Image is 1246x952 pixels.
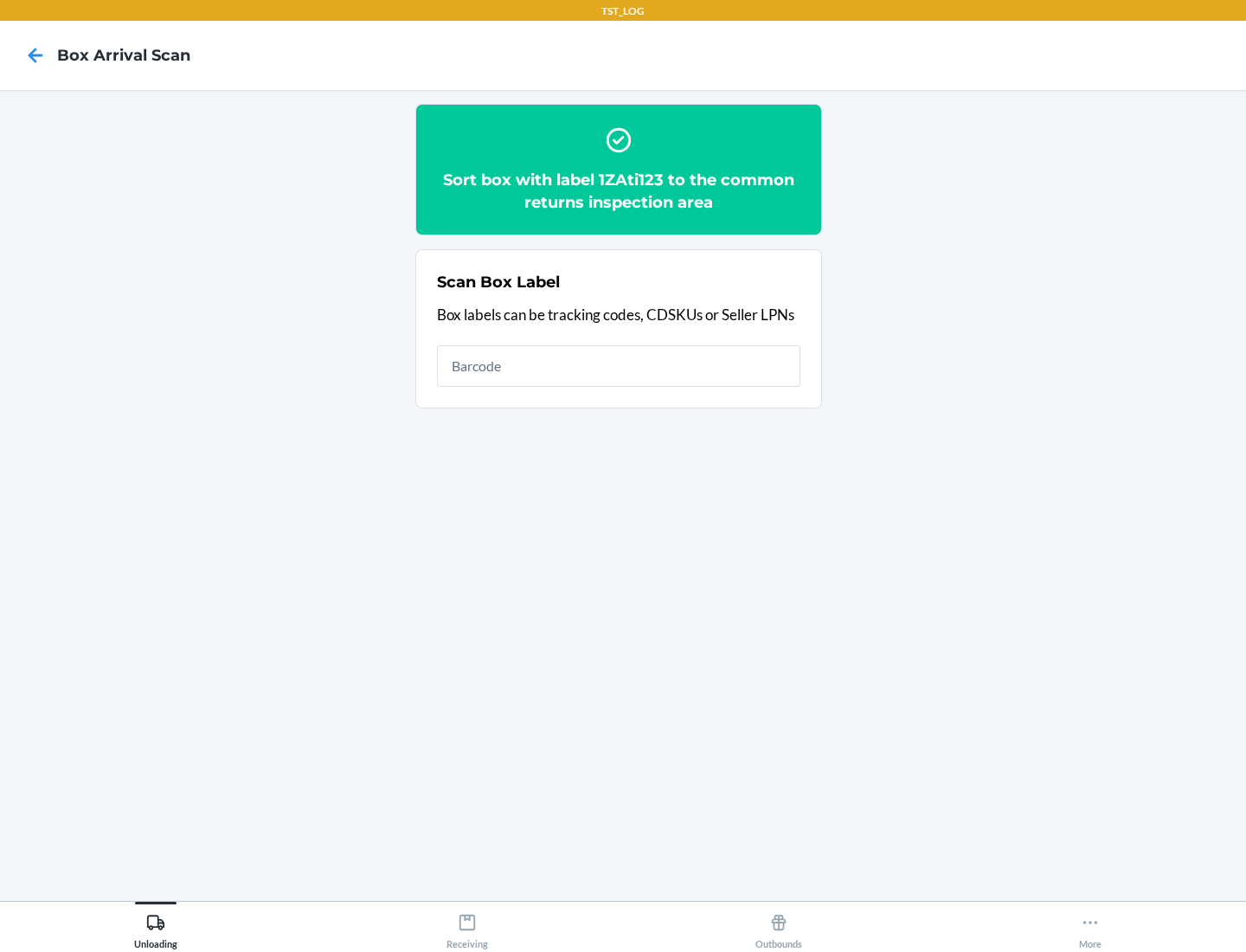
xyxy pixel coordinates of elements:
div: Receiving [446,906,488,949]
input: Barcode [437,345,800,387]
h2: Sort box with label 1ZAti123 to the common returns inspection area [437,169,800,214]
p: Box labels can be tracking codes, CDSKUs or Seller LPNs [437,304,800,326]
button: More [934,902,1246,949]
button: Receiving [311,902,623,949]
button: Outbounds [623,902,934,949]
h2: Scan Box Label [437,271,560,293]
div: Outbounds [755,906,802,949]
p: TST_LOG [601,3,645,19]
div: More [1079,906,1101,949]
div: Unloading [134,906,177,949]
h4: Box Arrival Scan [57,44,190,67]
